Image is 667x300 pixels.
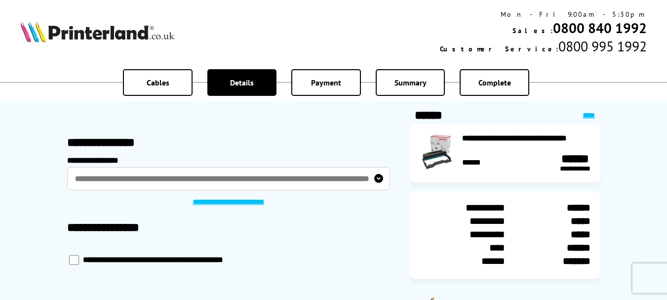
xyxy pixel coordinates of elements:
[440,44,558,53] span: Customer Service:
[440,10,647,19] div: Mon - Fri 9:00am - 5:30pm
[311,78,341,87] span: Payment
[512,26,553,35] span: Sales:
[20,21,174,43] img: Printerland Logo
[147,78,169,87] span: Cables
[230,78,254,87] span: Details
[553,19,647,37] a: 0800 840 1992
[394,78,427,87] span: Summary
[558,37,647,55] span: 0800 995 1992
[478,78,511,87] span: Complete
